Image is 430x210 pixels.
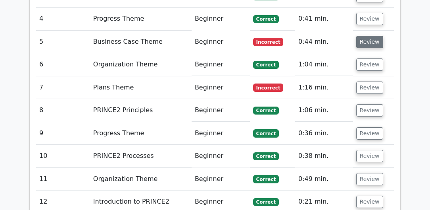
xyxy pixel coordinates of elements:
span: Correct [253,198,279,206]
td: Business Case Theme [90,31,192,53]
td: Beginner [192,31,250,53]
td: 4 [36,8,90,30]
td: 0:36 min. [295,122,353,145]
td: Plans Theme [90,76,192,99]
td: Organization Theme [90,168,192,191]
td: PRINCE2 Processes [90,145,192,167]
span: Correct [253,15,279,23]
td: Beginner [192,145,250,167]
td: Beginner [192,99,250,122]
td: Beginner [192,168,250,191]
td: 1:16 min. [295,76,353,99]
td: 0:41 min. [295,8,353,30]
span: Correct [253,175,279,183]
td: 1:06 min. [295,99,353,122]
button: Review [356,104,383,117]
td: 9 [36,122,90,145]
td: Beginner [192,122,250,145]
button: Review [356,82,383,94]
td: 6 [36,53,90,76]
td: Progress Theme [90,122,192,145]
td: Organization Theme [90,53,192,76]
button: Review [356,36,383,48]
td: 0:49 min. [295,168,353,191]
button: Review [356,150,383,162]
span: Incorrect [253,38,284,46]
button: Review [356,58,383,71]
span: Correct [253,152,279,160]
td: 1:04 min. [295,53,353,76]
td: Beginner [192,8,250,30]
td: Beginner [192,53,250,76]
span: Correct [253,61,279,69]
td: 8 [36,99,90,122]
td: 10 [36,145,90,167]
span: Correct [253,107,279,115]
button: Review [356,127,383,140]
td: Progress Theme [90,8,192,30]
td: PRINCE2 Principles [90,99,192,122]
td: 0:38 min. [295,145,353,167]
span: Correct [253,129,279,137]
button: Review [356,173,383,185]
td: 7 [36,76,90,99]
button: Review [356,196,383,208]
span: Incorrect [253,84,284,91]
td: 11 [36,168,90,191]
td: 0:44 min. [295,31,353,53]
td: 5 [36,31,90,53]
td: Beginner [192,76,250,99]
button: Review [356,13,383,25]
